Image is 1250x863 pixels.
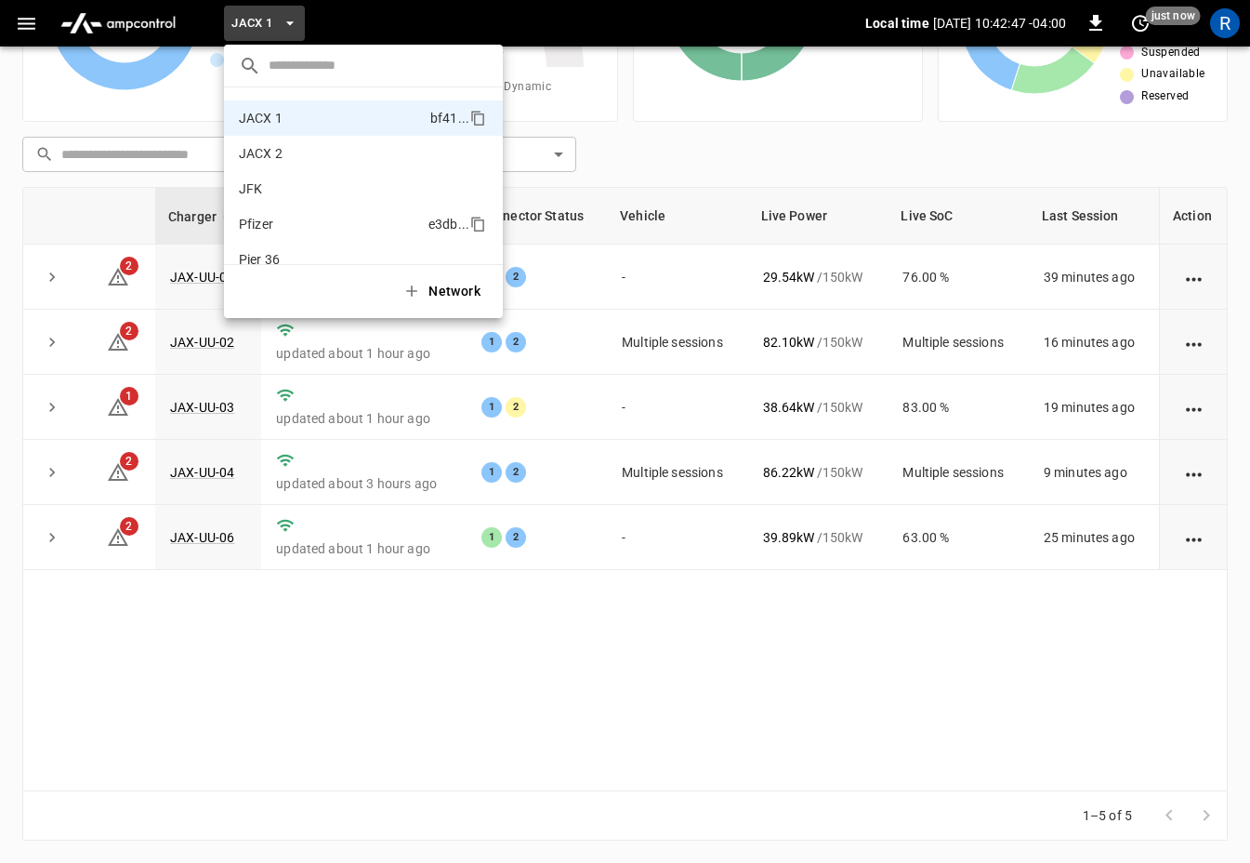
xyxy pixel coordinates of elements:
[239,215,421,233] p: Pfizer
[468,107,489,129] div: copy
[239,109,423,127] p: JACX 1
[391,272,495,311] button: Network
[239,250,423,269] p: Pier 36
[468,213,489,235] div: copy
[239,179,420,198] p: JFK
[239,144,420,163] p: JACX 2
